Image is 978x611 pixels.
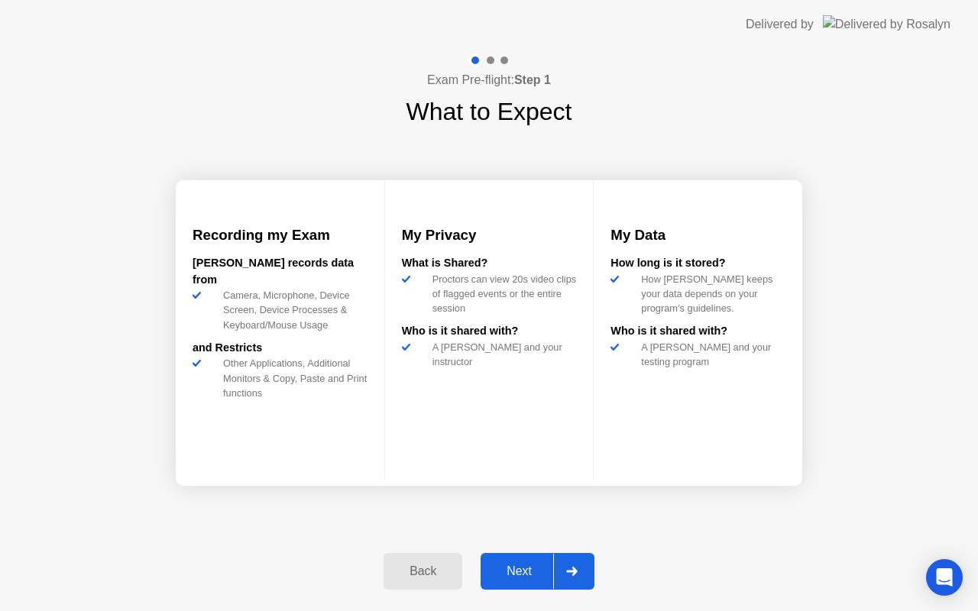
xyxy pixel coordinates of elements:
div: What is Shared? [402,255,577,272]
div: Open Intercom Messenger [926,559,963,596]
img: Delivered by Rosalyn [823,15,950,33]
div: Next [485,564,553,578]
h3: My Privacy [402,225,577,246]
div: How [PERSON_NAME] keeps your data depends on your program’s guidelines. [635,272,785,316]
div: Camera, Microphone, Device Screen, Device Processes & Keyboard/Mouse Usage [217,288,368,332]
div: Other Applications, Additional Monitors & Copy, Paste and Print functions [217,356,368,400]
div: Back [388,564,458,578]
button: Next [481,553,594,590]
b: Step 1 [514,73,551,86]
div: and Restricts [193,340,368,357]
div: Who is it shared with? [402,323,577,340]
div: A [PERSON_NAME] and your testing program [635,340,785,369]
h3: My Data [610,225,785,246]
button: Back [384,553,462,590]
div: [PERSON_NAME] records data from [193,255,368,288]
div: A [PERSON_NAME] and your instructor [426,340,577,369]
div: Proctors can view 20s video clips of flagged events or the entire session [426,272,577,316]
div: How long is it stored? [610,255,785,272]
h4: Exam Pre-flight: [427,71,551,89]
h3: Recording my Exam [193,225,368,246]
div: Who is it shared with? [610,323,785,340]
div: Delivered by [746,15,814,34]
h1: What to Expect [406,93,572,130]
